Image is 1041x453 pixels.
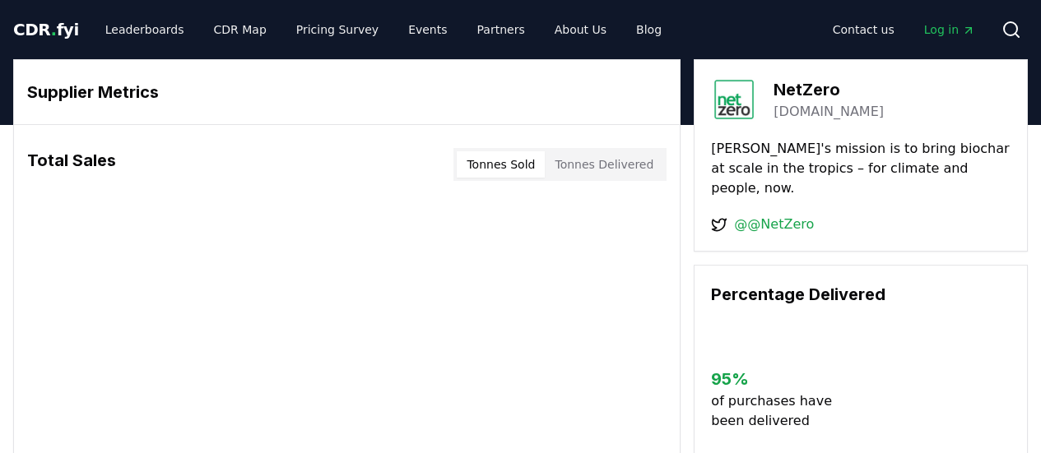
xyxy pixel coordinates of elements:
[623,15,675,44] a: Blog
[464,15,538,44] a: Partners
[774,102,884,122] a: [DOMAIN_NAME]
[820,15,988,44] nav: Main
[92,15,675,44] nav: Main
[51,20,57,39] span: .
[545,151,663,178] button: Tonnes Delivered
[711,391,839,431] p: of purchases have been delivered
[734,215,814,234] a: @@NetZero
[711,367,839,391] h3: 95 %
[711,139,1011,198] p: [PERSON_NAME]'s mission is to bring biochar at scale in the tropics – for climate and people, now.
[13,20,79,39] span: CDR fyi
[820,15,908,44] a: Contact us
[283,15,392,44] a: Pricing Survey
[924,21,975,38] span: Log in
[13,18,79,41] a: CDR.fyi
[711,282,1011,307] h3: Percentage Delivered
[911,15,988,44] a: Log in
[541,15,620,44] a: About Us
[457,151,545,178] button: Tonnes Sold
[201,15,280,44] a: CDR Map
[774,77,884,102] h3: NetZero
[27,80,667,104] h3: Supplier Metrics
[711,76,757,122] img: NetZero-logo
[92,15,198,44] a: Leaderboards
[395,15,460,44] a: Events
[27,148,116,181] h3: Total Sales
